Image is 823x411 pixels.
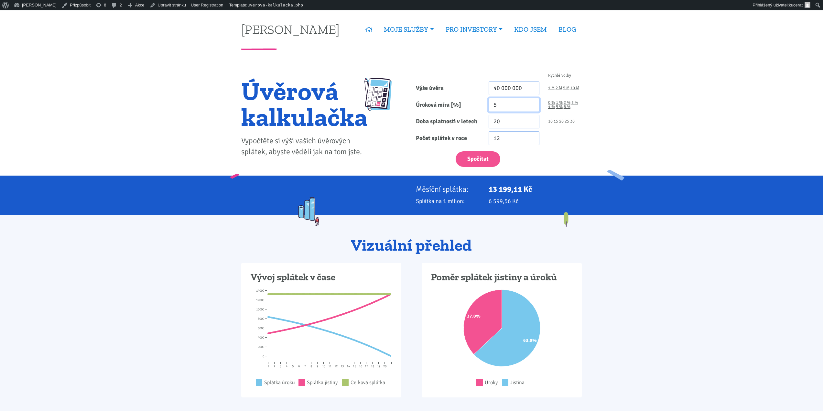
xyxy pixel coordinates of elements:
tspan: 14 [347,364,350,368]
tspan: 5 [292,364,294,368]
a: KDO JSEM [508,22,553,37]
h3: Vývoj splátek v čase [251,271,392,284]
p: Vypočtěte si výši vašich úvěrových splátek, abyste věděli jak na tom jste. [241,135,368,157]
label: Počet splátek v roce [412,131,484,145]
tspan: 17 [365,364,368,368]
a: 10 [548,119,553,124]
tspan: 11 [328,364,331,368]
tspan: 2 [274,364,275,368]
p: 13 199,11 Kč [489,185,582,194]
a: 4 % [548,105,555,109]
a: PRO INVESTORY [440,22,508,37]
label: Výše úvěru [412,81,484,95]
tspan: 13 [341,364,344,368]
tspan: 2000 [258,345,264,349]
tspan: 15 [353,364,356,368]
label: Doba splatnosti v letech [412,115,484,129]
a: 6 % [564,105,570,109]
a: 0 % [548,101,555,105]
a: BLOG [553,22,582,37]
label: Úroková míra [%] [412,98,484,112]
tspan: 10 [322,364,325,368]
tspan: 12 [334,364,338,368]
p: Měsíční splátka: [416,185,480,194]
a: 1 M [548,86,555,90]
a: 10 M [570,86,579,90]
a: 25 [565,119,569,124]
tspan: 7 [304,364,306,368]
tspan: 0 [263,354,264,358]
tspan: 10000 [256,308,264,311]
h3: Poměr splátek jistiny a úroků [431,271,572,284]
a: [PERSON_NAME] [241,23,340,36]
a: 1 % [556,101,563,105]
a: 2 M [556,86,562,90]
a: 5 % [556,105,563,109]
a: 2 % [564,101,570,105]
tspan: 14000 [256,289,264,293]
tspan: 20 [383,364,386,368]
h2: Vizuální přehled [241,237,582,254]
tspan: 6000 [258,326,264,330]
span: Rychlé volby [548,73,571,78]
tspan: 4 [286,364,287,368]
tspan: 19 [377,364,380,368]
span: uverova-kalkulacka.php [247,3,303,7]
tspan: 8000 [258,317,264,321]
tspan: 9 [317,364,318,368]
tspan: 3 [280,364,281,368]
a: 15 [554,119,558,124]
p: 6 599,56 Kč [489,197,582,206]
a: 5 M [563,86,569,90]
tspan: 12000 [256,298,264,302]
a: 3 % [571,101,578,105]
span: kucerat [789,3,803,7]
tspan: 4000 [258,336,264,340]
p: Splátka na 1 milion: [416,197,480,206]
button: Spočítat [456,151,500,167]
a: MOJE SLUŽBY [378,22,439,37]
tspan: 6 [298,364,300,368]
tspan: 1 [267,364,269,368]
a: 30 [570,119,575,124]
tspan: 16 [359,364,362,368]
a: 20 [559,119,564,124]
tspan: 18 [371,364,374,368]
tspan: 8 [310,364,312,368]
h1: Úvěrová kalkulačka [241,78,368,130]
